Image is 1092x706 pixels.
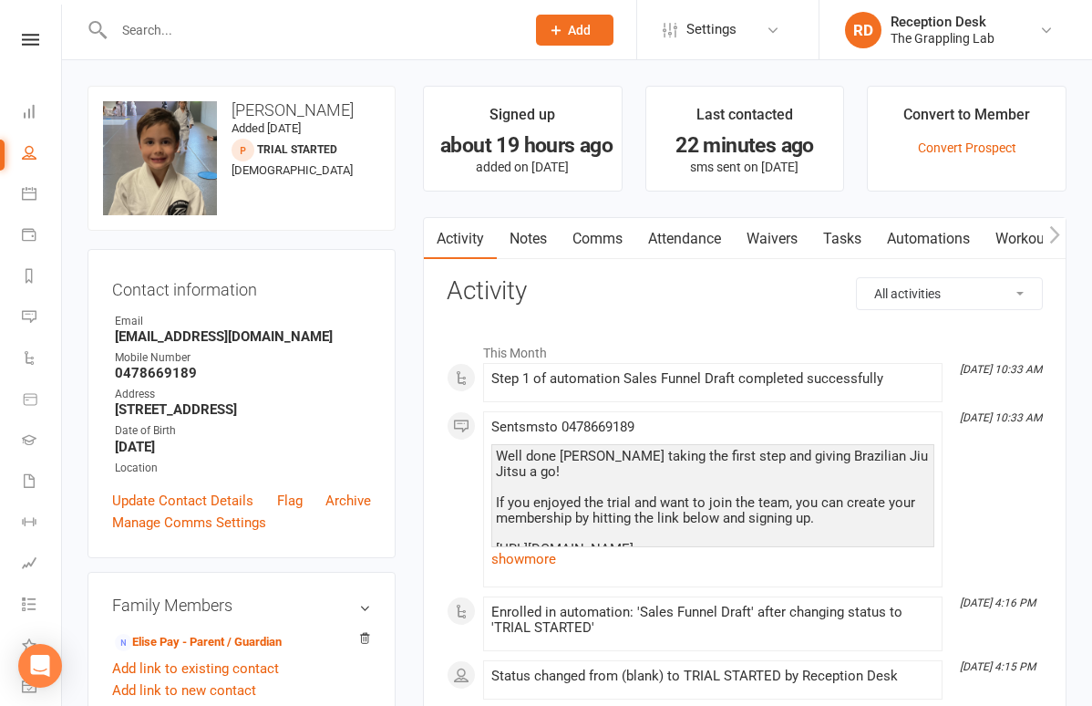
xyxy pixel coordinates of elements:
[22,134,63,175] a: People
[115,422,371,440] div: Date of Birth
[115,313,371,330] div: Email
[891,30,994,47] div: The Grappling Lab
[960,411,1042,424] i: [DATE] 10:33 AM
[112,274,371,299] h3: Contact information
[960,597,1035,609] i: [DATE] 4:16 PM
[497,218,560,260] a: Notes
[447,334,1043,363] li: This Month
[918,140,1016,155] a: Convert Prospect
[491,371,934,387] div: Step 1 of automation Sales Funnel Draft completed successfully
[440,136,605,155] div: about 19 hours ago
[115,365,371,381] strong: 0478669189
[232,163,353,177] span: [DEMOGRAPHIC_DATA]
[491,546,934,572] a: show more
[440,160,605,174] p: added on [DATE]
[686,9,737,50] span: Settings
[115,460,371,477] div: Location
[22,216,63,257] a: Payments
[491,669,934,684] div: Status changed from (blank) to TRIAL STARTED by Reception Desk
[257,143,337,156] span: TRIAL STARTED
[108,17,512,43] input: Search...
[560,218,635,260] a: Comms
[891,14,994,30] div: Reception Desk
[491,605,934,636] div: Enrolled in automation: 'Sales Funnel Draft' after changing status to 'TRIAL STARTED'
[103,101,380,119] h3: [PERSON_NAME]
[112,658,279,680] a: Add link to existing contact
[103,101,217,215] img: image1760418916.png
[22,93,63,134] a: Dashboard
[960,363,1042,376] i: [DATE] 10:33 AM
[960,660,1035,673] i: [DATE] 4:15 PM
[874,218,983,260] a: Automations
[810,218,874,260] a: Tasks
[663,160,828,174] p: sms sent on [DATE]
[112,512,266,534] a: Manage Comms Settings
[696,103,793,136] div: Last contacted
[22,175,63,216] a: Calendar
[983,218,1069,260] a: Workouts
[112,680,256,701] a: Add link to new contact
[845,12,881,48] div: RD
[635,218,734,260] a: Attendance
[115,401,371,418] strong: [STREET_ADDRESS]
[22,257,63,298] a: Reports
[115,633,282,652] a: Elise Pay - Parent / Guardian
[232,121,301,135] time: Added [DATE]
[903,103,1030,136] div: Convert to Member
[115,328,371,345] strong: [EMAIL_ADDRESS][DOMAIN_NAME]
[734,218,810,260] a: Waivers
[112,490,253,512] a: Update Contact Details
[325,490,371,512] a: Archive
[18,644,62,688] div: Open Intercom Messenger
[277,490,303,512] a: Flag
[496,449,930,619] div: Well done [PERSON_NAME] taking the first step and giving Brazilian Jiu Jitsu a go! If you enjoyed...
[115,439,371,455] strong: [DATE]
[536,15,613,46] button: Add
[568,23,591,37] span: Add
[491,419,634,435] span: Sent sms to 0478669189
[22,627,63,668] a: What's New
[112,597,371,615] h3: Family Members
[489,103,555,136] div: Signed up
[663,136,828,155] div: 22 minutes ago
[115,386,371,403] div: Address
[22,545,63,586] a: Assessments
[115,349,371,367] div: Mobile Number
[22,380,63,421] a: Product Sales
[424,218,497,260] a: Activity
[447,277,1043,306] h3: Activity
